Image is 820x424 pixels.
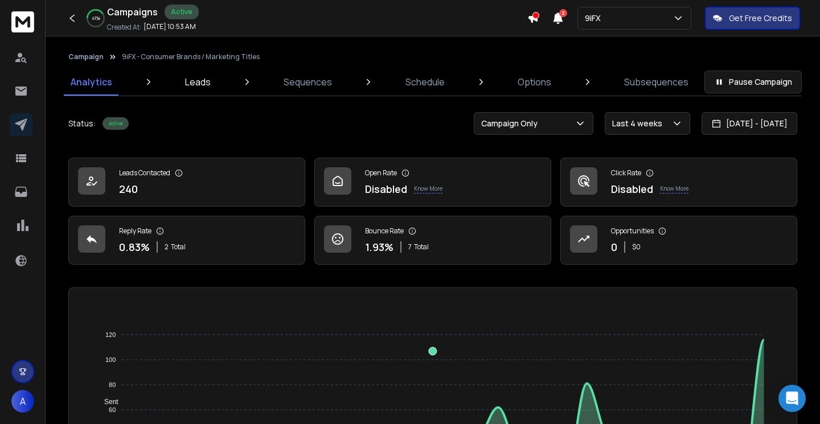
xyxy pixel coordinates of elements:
[702,112,797,135] button: [DATE] - [DATE]
[778,385,806,412] div: Open Intercom Messenger
[109,381,116,388] tspan: 80
[560,158,797,207] a: Click RateDisabledKnow More
[632,242,641,252] p: $ 0
[314,216,551,265] a: Bounce Rate1.93%7Total
[405,75,445,89] p: Schedule
[105,331,116,338] tspan: 120
[559,9,567,17] span: 2
[119,227,151,236] p: Reply Rate
[611,168,641,178] p: Click Rate
[68,118,96,129] p: Status:
[704,71,802,93] button: Pause Campaign
[185,75,211,89] p: Leads
[178,68,218,96] a: Leads
[365,168,397,178] p: Open Rate
[414,242,429,252] span: Total
[92,15,100,22] p: 41 %
[408,242,412,252] span: 7
[365,181,407,197] p: Disabled
[122,52,260,61] p: 9iFX - Consumer Brands / Marketing Titles
[64,68,119,96] a: Analytics
[96,398,118,406] span: Sent
[107,5,158,19] h1: Campaigns
[165,5,199,19] div: Active
[705,7,800,30] button: Get Free Credits
[119,239,150,255] p: 0.83 %
[165,242,169,252] span: 2
[611,239,617,255] p: 0
[511,68,558,96] a: Options
[71,75,112,89] p: Analytics
[102,117,129,130] div: Active
[68,216,305,265] a: Reply Rate0.83%2Total
[119,181,138,197] p: 240
[611,227,654,236] p: Opportunities
[365,227,404,236] p: Bounce Rate
[611,181,653,197] p: Disabled
[481,118,542,129] p: Campaign Only
[617,68,695,96] a: Subsequences
[143,22,196,31] p: [DATE] 10:53 AM
[105,356,116,363] tspan: 100
[518,75,551,89] p: Options
[729,13,792,24] p: Get Free Credits
[624,75,688,89] p: Subsequences
[277,68,339,96] a: Sequences
[119,168,170,178] p: Leads Contacted
[314,158,551,207] a: Open RateDisabledKnow More
[11,390,34,413] button: A
[560,216,797,265] a: Opportunities0$0
[109,406,116,413] tspan: 60
[68,158,305,207] a: Leads Contacted240
[612,118,667,129] p: Last 4 weeks
[171,242,186,252] span: Total
[660,184,688,194] p: Know More
[107,23,141,32] p: Created At:
[365,239,393,255] p: 1.93 %
[414,184,442,194] p: Know More
[585,13,605,24] p: 9iFX
[68,52,104,61] button: Campaign
[284,75,332,89] p: Sequences
[399,68,452,96] a: Schedule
